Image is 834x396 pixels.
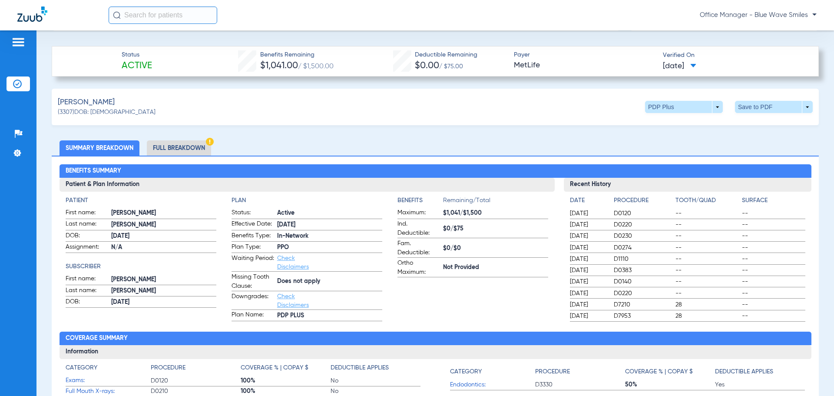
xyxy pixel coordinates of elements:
app-breakdown-title: Procedure [614,196,673,208]
app-breakdown-title: Tooth/Quad [675,196,739,208]
span: Last name: [66,220,108,230]
span: -- [742,209,805,218]
app-breakdown-title: Procedure [151,363,241,376]
span: $0/$75 [443,224,548,233]
span: In-Network [277,232,382,241]
app-breakdown-title: Deductible Applies [715,363,805,379]
span: Ind. Deductible: [397,220,440,238]
span: Not Provided [443,263,548,272]
span: Active [277,209,382,218]
span: -- [675,289,739,298]
h4: Patient [66,196,216,205]
span: D0220 [614,289,673,298]
span: Assignment: [66,243,108,253]
span: [DATE] [570,255,606,263]
app-breakdown-title: Category [450,363,535,379]
span: PDP PLUS [277,311,382,320]
span: 50% [625,380,715,389]
h4: Plan [232,196,382,205]
span: -- [675,266,739,275]
span: -- [742,232,805,240]
h4: Coverage % | Copay $ [625,367,693,376]
span: D0120 [614,209,673,218]
span: Payer [514,50,655,60]
h4: Benefits [397,196,443,205]
img: Hazard [206,138,214,146]
span: [PERSON_NAME] [111,286,216,296]
span: [DATE] [111,232,216,241]
span: Exams: [66,376,151,385]
span: -- [675,209,739,218]
span: D7953 [614,312,673,320]
img: Search Icon [113,11,121,19]
span: DOB: [66,297,108,308]
span: Waiting Period: [232,254,274,271]
button: Save to PDF [735,101,813,113]
span: Maximum: [397,208,440,219]
span: 28 [675,300,739,309]
span: Benefits Remaining [260,50,334,60]
span: $0/$0 [443,244,548,253]
span: [DATE] [570,266,606,275]
span: D3330 [535,380,625,389]
h4: Coverage % | Copay $ [241,363,308,373]
span: [PERSON_NAME] [111,209,216,218]
span: No [331,376,420,385]
app-breakdown-title: Procedure [535,363,625,379]
img: Zuub Logo [17,7,47,22]
span: Verified On [663,51,804,60]
span: First name: [66,208,108,219]
span: 100% [241,376,331,385]
span: -- [675,255,739,263]
h4: Tooth/Quad [675,196,739,205]
span: Does not apply [277,277,382,286]
h3: Patient & Plan Information [60,178,555,192]
input: Search for patients [109,7,217,24]
h4: Procedure [151,363,185,373]
span: PPO [277,243,382,252]
span: -- [742,220,805,229]
a: Check Disclaimers [277,255,309,270]
span: [PERSON_NAME] [111,220,216,230]
h2: Coverage Summary [60,332,811,346]
span: D0383 [614,266,673,275]
span: -- [742,243,805,252]
app-breakdown-title: Date [570,196,606,208]
h4: Category [450,367,482,376]
app-breakdown-title: Coverage % | Copay $ [625,363,715,379]
h4: Category [66,363,97,373]
span: Effective Date: [232,220,274,230]
span: [DATE] [111,298,216,307]
span: D7210 [614,300,673,309]
span: MetLife [514,60,655,71]
h4: Subscriber [66,262,216,271]
span: Yes [715,380,805,389]
span: [DATE] [663,61,696,72]
span: [DATE] [570,300,606,309]
span: / $1,500.00 [298,63,334,70]
h3: Information [60,345,811,359]
span: -- [675,232,739,240]
span: -- [742,289,805,298]
h4: Deductible Applies [331,363,389,373]
iframe: Chat Widget [791,354,834,396]
h3: Recent History [564,178,811,192]
span: -- [675,243,739,252]
span: Office Manager - Blue Wave Smiles [700,11,817,20]
h4: Procedure [535,367,570,376]
span: -- [742,277,805,286]
span: Status: [232,208,274,219]
span: Remaining/Total [443,196,548,208]
app-breakdown-title: Category [66,363,151,376]
span: No [331,387,420,396]
app-breakdown-title: Coverage % | Copay $ [241,363,331,376]
h4: Date [570,196,606,205]
app-breakdown-title: Benefits [397,196,443,208]
h4: Surface [742,196,805,205]
span: [DATE] [570,277,606,286]
h4: Deductible Applies [715,367,773,376]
